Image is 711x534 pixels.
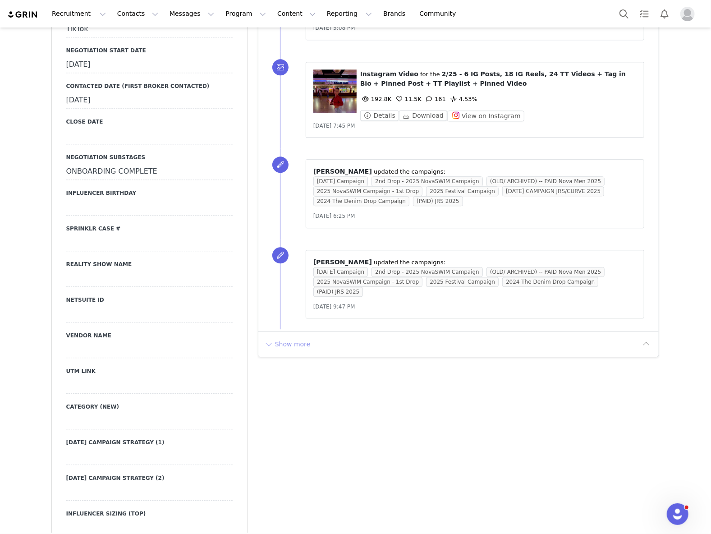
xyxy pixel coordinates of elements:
p: 29-30 submitted 5/8 [4,166,307,173]
span: 2024 The Denim Drop Campaign [502,277,598,287]
span: 2025 Festival Campaign [426,277,499,287]
label: Close Date [66,118,233,126]
p: 45-46 submitted 7/31; 45 delayed because i repeated a number (example, two posts noted as 44). [4,288,307,295]
p: 1 submitted 2/13 [4,17,307,24]
p: 2 submitted 2/21 [4,31,307,38]
span: 2/25 - 6 IG Posts, 18 IG Reels, 24 TT Videos + Tag in Bio + Pinned Post + TT Playlist + Pinned Video [360,70,626,87]
p: 12 submitted 3/11 [4,71,307,78]
p: 40 submitted 6/26; please disregard 41, needs to be updated. [4,234,307,241]
span: (PAID) JRS 2025 [313,287,363,297]
p: 48 submitted 9/10 [4,315,307,322]
span: 2nd Drop - 2025 NovaSWIM Campaign [372,176,483,186]
label: Contacted Date (First Broker Contacted) [66,82,233,90]
p: 41 submitted 6/30 [4,247,307,254]
a: Community [414,4,466,24]
p: 22-24 submitted 4/17 [4,139,307,146]
label: NEGOTIATION SUBSTAGES [66,153,233,161]
p: ⁨ ⁩ ⁨ ⁩ for the ⁨ ⁩ [360,69,637,88]
span: [DATE] CAMPAIGN JRS/CURVE 2025 [502,186,604,196]
p: ⁨ ⁩ updated the campaigns: [313,167,637,176]
p: 14-15 submitted 3/27 [4,98,307,106]
span: Video [399,70,419,78]
span: 2025 NovaSWIM Campaign - 1st Drop [313,277,423,287]
p: 47 submitted 8/22 [4,301,307,308]
p: 4-11 submitted 3/6 [4,58,307,65]
img: grin logo [7,10,39,19]
label: VENDOR NAME [66,331,233,340]
button: Notifications [655,4,674,24]
span: [PERSON_NAME] [313,168,372,175]
div: [DATE] [66,92,233,109]
a: Brands [378,4,413,24]
p: 39 submitted 6/16; delayed, needed to fix the tag [4,220,307,227]
p: 25-28 submitted 5/1 [4,152,307,160]
span: [DATE] 7:45 PM [313,123,355,129]
p: 31-32 submitted 5/16; hopped on call w them [DATE], they're fixing 31 [4,180,307,187]
p: 33-37 submitted 6/5 [4,193,307,200]
strong: Payments [4,4,33,11]
button: Recruitment [46,4,111,24]
button: Messages [164,4,220,24]
button: Content [272,4,321,24]
a: View on Instagram [447,112,524,119]
label: Category (NEW) [66,403,233,411]
label: Reality Show Name [66,260,233,268]
div: TikTok [66,21,233,37]
button: Download [399,110,447,121]
button: Details [360,110,399,121]
p: 3 submitted 2/27 [4,44,307,51]
button: Search [614,4,634,24]
p: 38 submitted 6/13 [4,207,307,214]
label: [DATE] Campaign Strategy (1) [66,438,233,447]
label: Negotiation Start Date [66,46,233,55]
button: Show more [264,337,311,351]
p: 43-44 submitted 7/29; needed to update tags [4,274,307,281]
span: [DATE] 5:08 PM [313,25,355,31]
button: Profile [675,7,704,21]
span: 2nd Drop - 2025 NovaSWIM Campaign [372,267,483,277]
span: 4.53% [448,96,477,102]
button: View on Instagram [447,110,524,121]
iframe: Intercom live chat [667,503,688,525]
a: Tasks [634,4,654,24]
label: NETSUITE ID [66,296,233,304]
div: [DATE] [66,57,233,73]
button: Reporting [321,4,377,24]
p: 13 submitted 3/21 [4,85,307,92]
span: 11.5K [394,96,422,102]
img: placeholder-profile.jpg [680,7,695,21]
p: 42 submitted 7/8 [4,261,307,268]
p: - FULLY PAID [4,4,307,11]
button: Program [220,4,271,24]
span: 2025 Festival Campaign [426,186,499,196]
label: UTM Link [66,367,233,375]
span: 161 [424,96,446,102]
button: Contacts [112,4,164,24]
label: Influencer Birthday [66,189,233,197]
span: Instagram [360,70,397,78]
p: ⁨ ⁩ updated the campaigns: [313,258,637,267]
p: 19-21 submitted 4/3 [4,125,307,133]
span: 2025 NovaSWIM Campaign - 1st Drop [313,186,423,196]
span: (OLD/ ARCHIVED) -- PAID Nova Men 2025 [486,267,605,277]
span: [PERSON_NAME] [313,258,372,266]
span: (PAID) JRS 2025 [413,196,463,206]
